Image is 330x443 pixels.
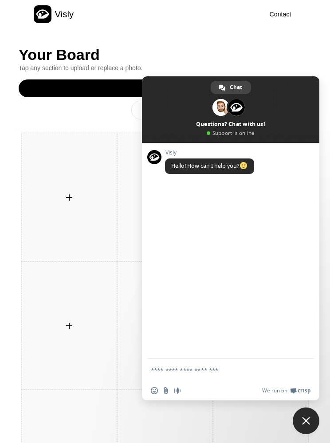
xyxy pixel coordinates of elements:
[19,63,311,72] div: Tap any section to upload or replace a photo.
[132,101,198,119] button: 󰝗Add Quote
[262,387,287,394] span: We run on
[230,81,242,94] span: Chat
[151,359,293,381] textarea: Compose your message...
[174,387,181,394] span: Audio message
[270,10,291,19] div: Contact
[151,387,158,394] span: Insert an emoji
[211,81,251,94] a: Chat
[264,6,297,23] button: Contact
[55,8,74,21] div: Visly
[19,79,311,97] button: Complete Board
[298,387,310,394] span: Crisp
[171,162,248,170] span: Hello! How can I help you?
[165,150,254,156] span: Visly
[293,407,319,434] a: Close chat
[162,387,169,394] span: Send a file
[19,46,311,63] div: Your Board
[262,387,310,394] a: We run onCrisp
